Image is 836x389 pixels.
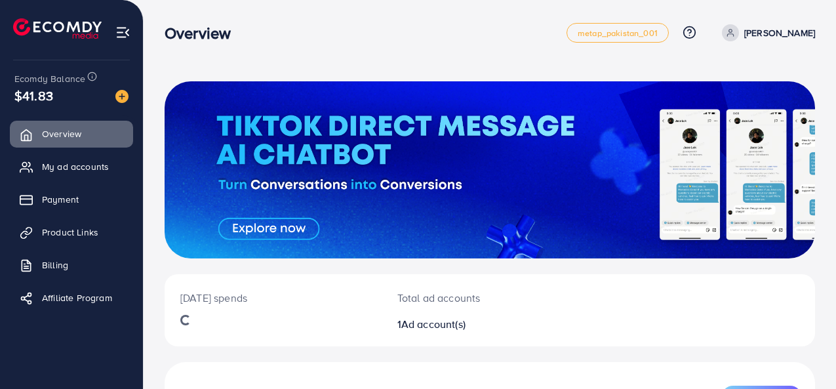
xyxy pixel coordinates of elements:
a: Overview [10,121,133,147]
span: Ecomdy Balance [14,72,85,85]
p: [DATE] spends [180,290,366,306]
span: Payment [42,193,79,206]
span: Ad account(s) [401,317,466,331]
a: Product Links [10,219,133,245]
span: Billing [42,258,68,272]
a: Affiliate Program [10,285,133,311]
a: [PERSON_NAME] [717,24,815,41]
img: logo [13,18,102,39]
img: image [115,90,129,103]
p: Total ad accounts [397,290,528,306]
a: Payment [10,186,133,213]
span: My ad accounts [42,160,109,173]
h3: Overview [165,24,241,43]
p: [PERSON_NAME] [744,25,815,41]
a: My ad accounts [10,154,133,180]
span: Affiliate Program [42,291,112,304]
span: $41.83 [14,86,53,105]
span: Overview [42,127,81,140]
span: Product Links [42,226,98,239]
a: metap_pakistan_001 [567,23,669,43]
img: menu [115,25,130,40]
span: metap_pakistan_001 [578,29,658,37]
a: Billing [10,252,133,278]
h2: 1 [397,318,528,331]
